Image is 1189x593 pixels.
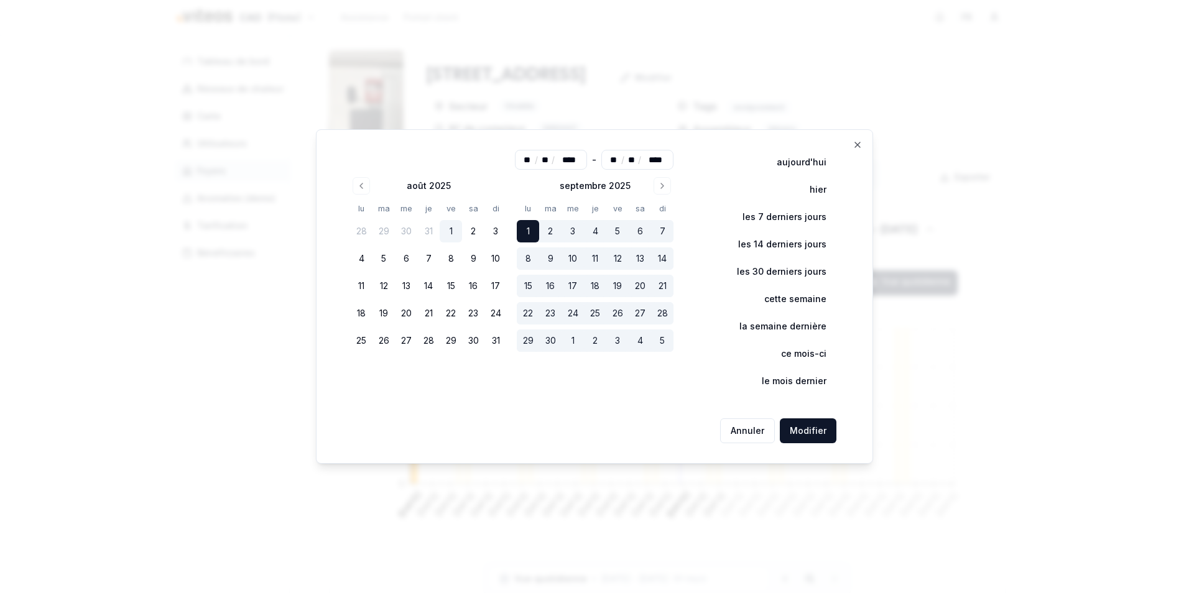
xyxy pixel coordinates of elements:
[638,154,641,166] span: /
[372,302,395,324] button: 19
[350,220,372,242] button: 28
[350,247,372,270] button: 4
[417,247,440,270] button: 7
[440,329,462,352] button: 29
[651,329,673,352] button: 5
[417,329,440,352] button: 28
[629,275,651,297] button: 20
[440,302,462,324] button: 22
[395,202,417,215] th: mercredi
[562,202,584,215] th: mercredi
[606,302,629,324] button: 26
[350,275,372,297] button: 11
[517,220,539,242] button: 1
[592,150,596,170] div: -
[462,220,484,242] button: 2
[629,202,651,215] th: samedi
[395,302,417,324] button: 20
[462,302,484,324] button: 23
[584,275,606,297] button: 18
[651,275,673,297] button: 21
[651,247,673,270] button: 14
[711,259,836,284] button: les 30 derniers jours
[484,247,507,270] button: 10
[651,202,673,215] th: dimanche
[539,220,562,242] button: 2
[395,329,417,352] button: 27
[462,247,484,270] button: 9
[484,202,507,215] th: dimanche
[712,232,836,257] button: les 14 derniers jours
[560,180,631,192] div: septembre 2025
[629,247,651,270] button: 13
[372,202,395,215] th: mardi
[606,329,629,352] button: 3
[584,302,606,324] button: 25
[539,275,562,297] button: 16
[751,150,836,175] button: aujourd'hui
[713,314,836,339] button: la semaine dernière
[539,329,562,352] button: 30
[629,302,651,324] button: 27
[584,247,606,270] button: 11
[629,329,651,352] button: 4
[350,329,372,352] button: 25
[584,202,606,215] th: jeudi
[562,329,584,352] button: 1
[440,220,462,242] button: 1
[606,275,629,297] button: 19
[535,154,538,166] span: /
[395,220,417,242] button: 30
[780,418,836,443] button: Modifier
[562,247,584,270] button: 10
[606,202,629,215] th: vendredi
[629,220,651,242] button: 6
[350,302,372,324] button: 18
[353,177,370,195] button: Go to previous month
[517,247,539,270] button: 8
[720,418,775,443] button: Annuler
[440,202,462,215] th: vendredi
[716,205,836,229] button: les 7 derniers jours
[484,220,507,242] button: 3
[372,329,395,352] button: 26
[562,220,584,242] button: 3
[539,202,562,215] th: mardi
[417,275,440,297] button: 14
[606,247,629,270] button: 12
[350,202,372,215] th: lundi
[440,247,462,270] button: 8
[606,220,629,242] button: 5
[736,369,836,393] button: le mois dernier
[621,154,624,166] span: /
[755,341,836,366] button: ce mois-ci
[462,202,484,215] th: samedi
[417,220,440,242] button: 31
[517,302,539,324] button: 22
[484,275,507,297] button: 17
[584,220,606,242] button: 4
[395,247,417,270] button: 6
[395,275,417,297] button: 13
[462,275,484,297] button: 16
[654,177,671,195] button: Go to next month
[417,202,440,215] th: jeudi
[372,247,395,270] button: 5
[539,247,562,270] button: 9
[562,302,584,324] button: 24
[584,329,606,352] button: 2
[462,329,484,352] button: 30
[552,154,555,166] span: /
[651,302,673,324] button: 28
[484,329,507,352] button: 31
[784,177,836,202] button: hier
[651,220,673,242] button: 7
[417,302,440,324] button: 21
[440,275,462,297] button: 15
[517,329,539,352] button: 29
[517,202,539,215] th: lundi
[539,302,562,324] button: 23
[517,275,539,297] button: 15
[484,302,507,324] button: 24
[372,220,395,242] button: 29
